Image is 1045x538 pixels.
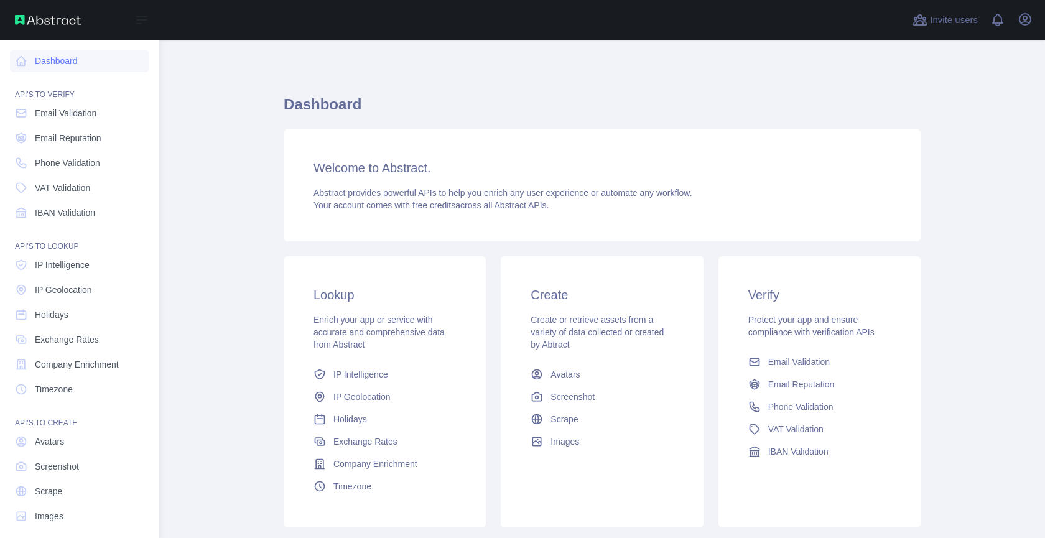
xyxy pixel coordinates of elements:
[748,315,875,337] span: Protect your app and ensure compliance with verification APIs
[550,368,580,381] span: Avatars
[35,107,96,119] span: Email Validation
[309,453,461,475] a: Company Enrichment
[526,386,678,408] a: Screenshot
[10,430,149,453] a: Avatars
[35,435,64,448] span: Avatars
[309,408,461,430] a: Holidays
[10,127,149,149] a: Email Reputation
[910,10,980,30] button: Invite users
[10,403,149,428] div: API'S TO CREATE
[309,430,461,453] a: Exchange Rates
[768,445,829,458] span: IBAN Validation
[743,396,896,418] a: Phone Validation
[309,475,461,498] a: Timezone
[35,510,63,522] span: Images
[309,386,461,408] a: IP Geolocation
[313,200,549,210] span: Your account comes with across all Abstract APIs.
[313,286,456,304] h3: Lookup
[10,50,149,72] a: Dashboard
[35,460,79,473] span: Screenshot
[333,458,417,470] span: Company Enrichment
[748,286,891,304] h3: Verify
[768,378,835,391] span: Email Reputation
[768,356,830,368] span: Email Validation
[526,408,678,430] a: Scrape
[35,182,90,194] span: VAT Validation
[531,315,664,350] span: Create or retrieve assets from a variety of data collected or created by Abtract
[10,455,149,478] a: Screenshot
[768,401,834,413] span: Phone Validation
[10,378,149,401] a: Timezone
[35,284,92,296] span: IP Geolocation
[333,435,397,448] span: Exchange Rates
[313,188,692,198] span: Abstract provides powerful APIs to help you enrich any user experience or automate any workflow.
[768,423,824,435] span: VAT Validation
[10,226,149,251] div: API'S TO LOOKUP
[743,373,896,396] a: Email Reputation
[313,159,891,177] h3: Welcome to Abstract.
[15,15,81,25] img: Abstract API
[526,363,678,386] a: Avatars
[35,358,119,371] span: Company Enrichment
[10,328,149,351] a: Exchange Rates
[10,102,149,124] a: Email Validation
[526,430,678,453] a: Images
[10,152,149,174] a: Phone Validation
[412,200,455,210] span: free credits
[743,418,896,440] a: VAT Validation
[284,95,921,124] h1: Dashboard
[10,177,149,199] a: VAT Validation
[313,315,445,350] span: Enrich your app or service with accurate and comprehensive data from Abstract
[333,480,371,493] span: Timezone
[333,368,388,381] span: IP Intelligence
[10,353,149,376] a: Company Enrichment
[333,391,391,403] span: IP Geolocation
[550,391,595,403] span: Screenshot
[35,383,73,396] span: Timezone
[35,308,68,321] span: Holidays
[10,480,149,503] a: Scrape
[309,363,461,386] a: IP Intelligence
[35,157,100,169] span: Phone Validation
[531,286,673,304] h3: Create
[10,75,149,100] div: API'S TO VERIFY
[35,485,62,498] span: Scrape
[333,413,367,425] span: Holidays
[35,333,99,346] span: Exchange Rates
[550,435,579,448] span: Images
[743,440,896,463] a: IBAN Validation
[930,13,978,27] span: Invite users
[35,259,90,271] span: IP Intelligence
[550,413,578,425] span: Scrape
[10,279,149,301] a: IP Geolocation
[10,254,149,276] a: IP Intelligence
[35,132,101,144] span: Email Reputation
[743,351,896,373] a: Email Validation
[10,304,149,326] a: Holidays
[35,206,95,219] span: IBAN Validation
[10,202,149,224] a: IBAN Validation
[10,505,149,527] a: Images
